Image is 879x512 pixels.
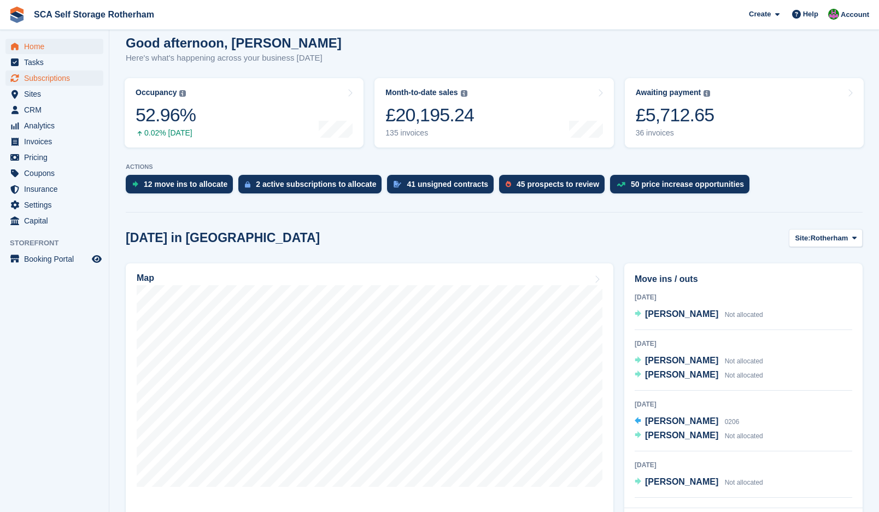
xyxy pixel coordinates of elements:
[828,9,839,20] img: Sarah Race
[24,86,90,102] span: Sites
[610,175,755,199] a: 50 price increase opportunities
[24,213,90,228] span: Capital
[645,431,718,440] span: [PERSON_NAME]
[126,36,342,50] h1: Good afternoon, [PERSON_NAME]
[136,104,196,126] div: 52.96%
[385,128,474,138] div: 135 invoices
[635,415,739,429] a: [PERSON_NAME] 0206
[245,181,250,188] img: active_subscription_to_allocate_icon-d502201f5373d7db506a760aba3b589e785aa758c864c3986d89f69b8ff3...
[24,150,90,165] span: Pricing
[635,460,852,470] div: [DATE]
[517,180,599,189] div: 45 prospects to review
[645,309,718,319] span: [PERSON_NAME]
[90,252,103,266] a: Preview store
[126,163,863,170] p: ACTIONS
[645,477,718,486] span: [PERSON_NAME]
[137,273,154,283] h2: Map
[126,175,238,199] a: 12 move ins to allocate
[636,88,701,97] div: Awaiting payment
[506,181,511,187] img: prospect-51fa495bee0391a8d652442698ab0144808aea92771e9ea1ae160a38d050c398.svg
[24,55,90,70] span: Tasks
[635,475,763,490] a: [PERSON_NAME] Not allocated
[238,175,387,199] a: 2 active subscriptions to allocate
[5,55,103,70] a: menu
[30,5,159,23] a: SCA Self Storage Rotherham
[10,238,109,249] span: Storefront
[803,9,818,20] span: Help
[5,197,103,213] a: menu
[374,78,613,148] a: Month-to-date sales £20,195.24 135 invoices
[635,273,852,286] h2: Move ins / outs
[24,39,90,54] span: Home
[5,166,103,181] a: menu
[9,7,25,23] img: stora-icon-8386f47178a22dfd0bd8f6a31ec36ba5ce8667c1dd55bd0f319d3a0aa187defe.svg
[841,9,869,20] span: Account
[625,78,864,148] a: Awaiting payment £5,712.65 36 invoices
[725,372,763,379] span: Not allocated
[407,180,488,189] div: 41 unsigned contracts
[635,368,763,382] a: [PERSON_NAME] Not allocated
[24,118,90,133] span: Analytics
[5,118,103,133] a: menu
[144,180,227,189] div: 12 move ins to allocate
[617,182,625,187] img: price_increase_opportunities-93ffe204e8149a01c8c9dc8f82e8f89637d9d84a8eef4429ea346261dce0b2c0.svg
[789,229,863,247] button: Site: Rotherham
[24,70,90,86] span: Subscriptions
[24,134,90,149] span: Invoices
[5,39,103,54] a: menu
[795,233,810,244] span: Site:
[126,52,342,64] p: Here's what's happening across your business [DATE]
[179,90,186,97] img: icon-info-grey-7440780725fd019a000dd9b08b2336e03edf1995a4989e88bcd33f0948082b44.svg
[725,432,763,440] span: Not allocated
[132,181,138,187] img: move_ins_to_allocate_icon-fdf77a2bb77ea45bf5b3d319d69a93e2d87916cf1d5bf7949dd705db3b84f3ca.svg
[24,166,90,181] span: Coupons
[635,354,763,368] a: [PERSON_NAME] Not allocated
[5,213,103,228] a: menu
[499,175,610,199] a: 45 prospects to review
[645,356,718,365] span: [PERSON_NAME]
[635,429,763,443] a: [PERSON_NAME] Not allocated
[125,78,364,148] a: Occupancy 52.96% 0.02% [DATE]
[5,150,103,165] a: menu
[461,90,467,97] img: icon-info-grey-7440780725fd019a000dd9b08b2336e03edf1995a4989e88bcd33f0948082b44.svg
[5,102,103,117] a: menu
[24,102,90,117] span: CRM
[704,90,710,97] img: icon-info-grey-7440780725fd019a000dd9b08b2336e03edf1995a4989e88bcd33f0948082b44.svg
[635,308,763,322] a: [PERSON_NAME] Not allocated
[256,180,376,189] div: 2 active subscriptions to allocate
[385,104,474,126] div: £20,195.24
[725,479,763,486] span: Not allocated
[5,251,103,267] a: menu
[749,9,771,20] span: Create
[811,233,848,244] span: Rotherham
[126,231,320,245] h2: [DATE] in [GEOGRAPHIC_DATA]
[5,181,103,197] a: menu
[725,311,763,319] span: Not allocated
[5,86,103,102] a: menu
[387,175,499,199] a: 41 unsigned contracts
[636,104,714,126] div: £5,712.65
[635,339,852,349] div: [DATE]
[5,70,103,86] a: menu
[24,251,90,267] span: Booking Portal
[725,418,740,426] span: 0206
[136,88,177,97] div: Occupancy
[5,134,103,149] a: menu
[136,128,196,138] div: 0.02% [DATE]
[635,399,852,409] div: [DATE]
[645,416,718,426] span: [PERSON_NAME]
[631,180,744,189] div: 50 price increase opportunities
[24,181,90,197] span: Insurance
[725,357,763,365] span: Not allocated
[394,181,401,187] img: contract_signature_icon-13c848040528278c33f63329250d36e43548de30e8caae1d1a13099fd9432cc5.svg
[636,128,714,138] div: 36 invoices
[24,197,90,213] span: Settings
[645,370,718,379] span: [PERSON_NAME]
[385,88,458,97] div: Month-to-date sales
[635,292,852,302] div: [DATE]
